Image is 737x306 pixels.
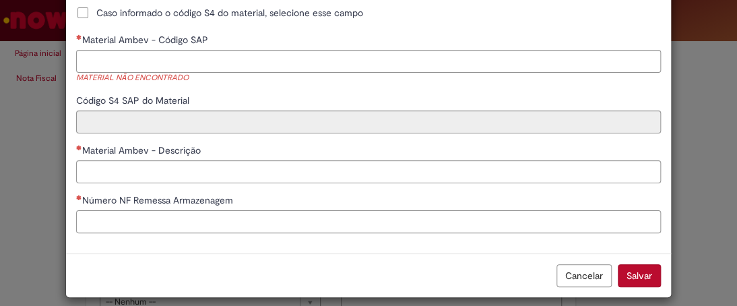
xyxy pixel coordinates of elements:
[76,160,661,183] input: Material Ambev - Descrição
[96,6,363,20] span: Caso informado o código S4 do material, selecione esse campo
[556,264,612,287] button: Cancelar
[76,210,661,233] input: Número NF Remessa Armazenagem
[76,73,661,84] div: MATERIAL NÃO ENCONTRADO
[618,264,661,287] button: Salvar
[82,34,211,46] span: Somente leitura - Material Ambev - Código SAP
[76,34,82,40] span: Necessários
[76,111,661,133] input: Código S4 SAP do Material
[82,144,203,156] span: Somente leitura - Material Ambev - Descrição
[76,145,82,150] span: Necessários
[76,94,192,106] span: Somente leitura - Código S4 SAP do Material
[82,194,236,206] span: Número NF Remessa Armazenagem
[76,195,82,200] span: Necessários
[76,50,661,73] input: Material Ambev - Código SAP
